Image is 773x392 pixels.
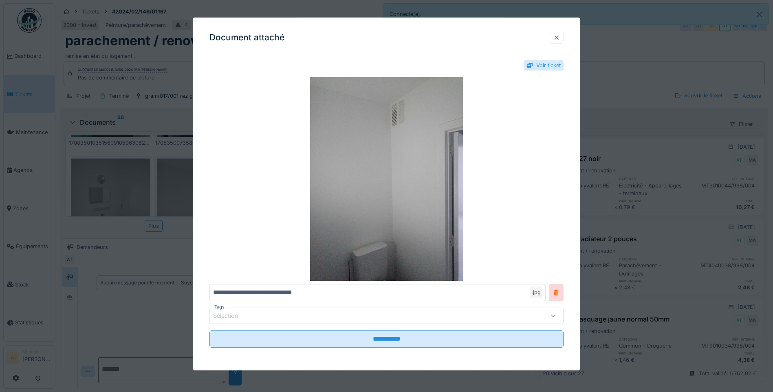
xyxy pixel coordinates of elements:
img: f38b993b-4fe9-4897-b04e-ca25c6ac4111-17083499364586715711060655047703.jpg [209,77,564,281]
h3: Document attaché [209,33,284,43]
div: Sélection [213,312,250,321]
div: Voir ticket [536,62,561,69]
label: Tags [213,304,226,311]
div: .jpg [530,287,542,298]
